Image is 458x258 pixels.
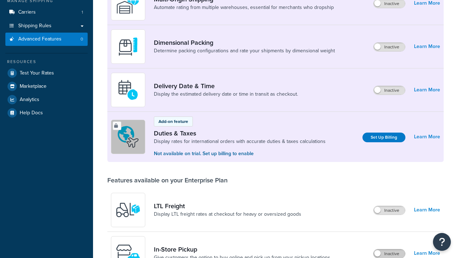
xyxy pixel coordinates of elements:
a: Marketplace [5,80,88,93]
a: Learn More [414,85,440,95]
a: Set Up Billing [362,133,405,142]
span: Shipping Rules [18,23,52,29]
img: y79ZsPf0fXUFUhFXDzUgf+ktZg5F2+ohG75+v3d2s1D9TjoU8PiyCIluIjV41seZevKCRuEjTPPOKHJsQcmKCXGdfprl3L4q7... [116,197,141,223]
a: Delivery Date & Time [154,82,298,90]
li: Advanced Features [5,33,88,46]
a: Automate rating from multiple warehouses, essential for merchants who dropship [154,4,334,11]
a: Carriers1 [5,6,88,19]
a: Learn More [414,132,440,142]
span: Analytics [20,97,39,103]
span: Carriers [18,9,36,15]
a: Display rates for international orders with accurate duties & taxes calculations [154,138,326,145]
a: Duties & Taxes [154,129,326,137]
label: Inactive [374,249,405,258]
label: Inactive [374,86,405,95]
label: Inactive [374,206,405,215]
span: 0 [81,36,83,42]
a: Analytics [5,93,88,106]
span: Test Your Rates [20,70,54,76]
a: Learn More [414,205,440,215]
a: In-Store Pickup [154,245,330,253]
span: Advanced Features [18,36,62,42]
a: Learn More [414,42,440,52]
img: gfkeb5ejjkALwAAAABJRU5ErkJggg== [116,77,141,102]
a: LTL Freight [154,202,301,210]
a: Display the estimated delivery date or time in transit as checkout. [154,91,298,98]
p: Not available on trial. Set up billing to enable [154,150,326,158]
div: Resources [5,59,88,65]
button: Open Resource Center [433,233,451,251]
span: Help Docs [20,110,43,116]
a: Display LTL freight rates at checkout for heavy or oversized goods [154,211,301,218]
a: Dimensional Packing [154,39,335,47]
span: Marketplace [20,83,47,90]
a: Advanced Features0 [5,33,88,46]
div: Features available on your Enterprise Plan [107,176,228,184]
p: Add-on feature [159,118,188,125]
label: Inactive [374,43,405,51]
a: Shipping Rules [5,19,88,33]
a: Determine packing configurations and rate your shipments by dimensional weight [154,47,335,54]
a: Test Your Rates [5,67,88,80]
a: Help Docs [5,106,88,119]
span: 1 [82,9,83,15]
img: DTVBYsAAAAAASUVORK5CYII= [116,34,141,59]
li: Carriers [5,6,88,19]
